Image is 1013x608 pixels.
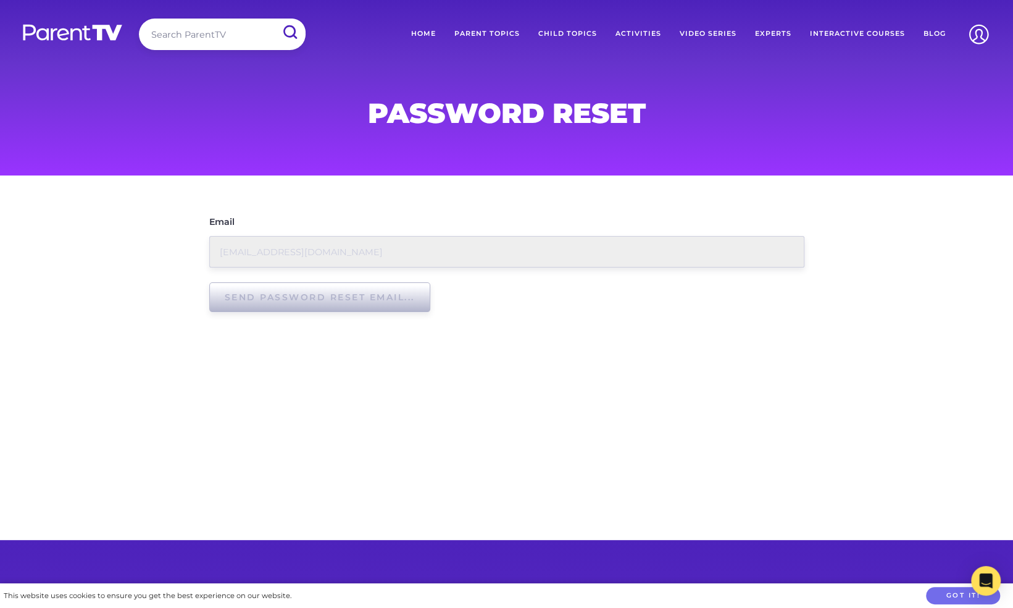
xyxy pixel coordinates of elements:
input: Send password reset email... [209,282,430,312]
a: Activities [606,19,670,49]
div: Open Intercom Messenger [971,566,1001,596]
input: Search ParentTV [139,19,306,50]
a: Experts [746,19,801,49]
input: Submit [273,19,306,46]
a: Home [402,19,445,49]
label: Email [209,217,235,226]
a: Blog [914,19,955,49]
img: Account [963,19,994,50]
a: Child Topics [529,19,606,49]
img: parenttv-logo-white.4c85aaf.svg [22,23,123,41]
a: Interactive Courses [801,19,914,49]
button: Got it! [926,587,1000,605]
a: Parent Topics [445,19,529,49]
div: This website uses cookies to ensure you get the best experience on our website. [4,589,291,602]
h1: Password Reset [209,101,804,125]
a: Video Series [670,19,746,49]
